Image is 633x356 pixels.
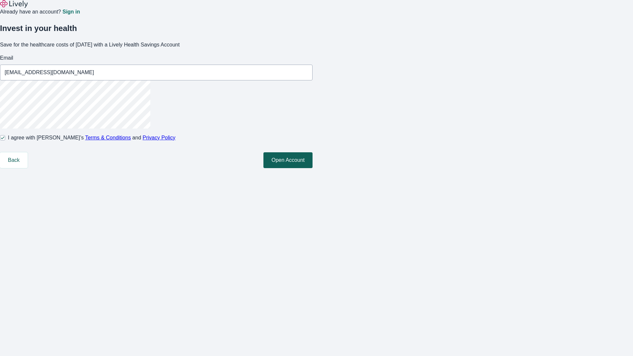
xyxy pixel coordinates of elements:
[62,9,80,15] a: Sign in
[8,134,175,142] span: I agree with [PERSON_NAME]’s and
[143,135,176,140] a: Privacy Policy
[263,152,313,168] button: Open Account
[85,135,131,140] a: Terms & Conditions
